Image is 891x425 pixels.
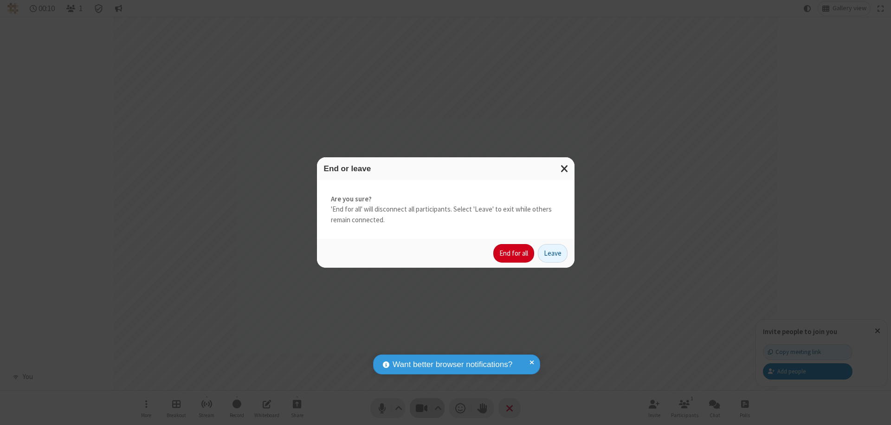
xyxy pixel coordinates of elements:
button: Leave [538,244,568,263]
button: End for all [493,244,534,263]
div: 'End for all' will disconnect all participants. Select 'Leave' to exit while others remain connec... [317,180,575,239]
strong: Are you sure? [331,194,561,205]
button: Close modal [555,157,575,180]
span: Want better browser notifications? [393,359,512,371]
h3: End or leave [324,164,568,173]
